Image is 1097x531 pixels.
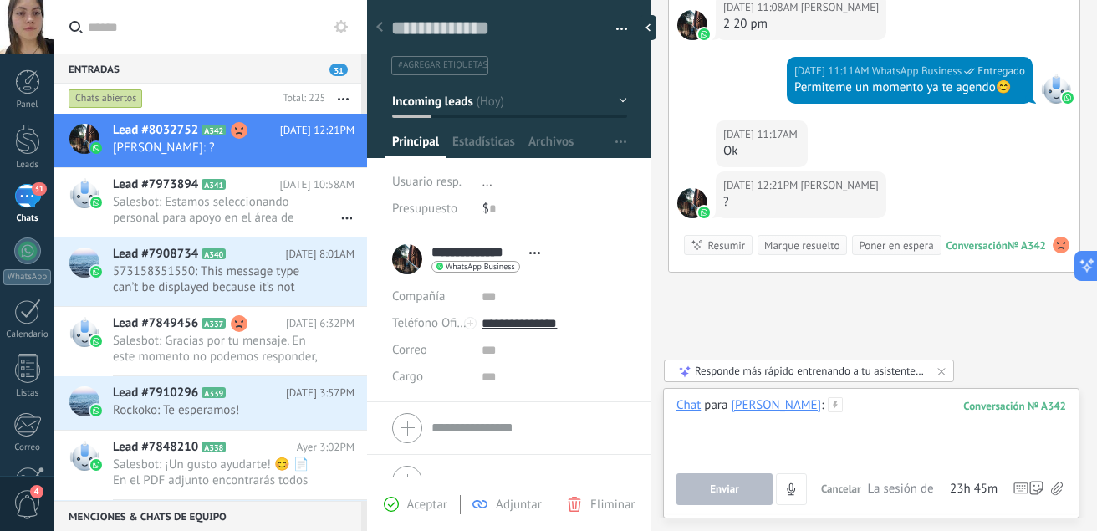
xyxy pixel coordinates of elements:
span: A340 [202,248,226,259]
span: [DATE] 3:57PM [286,385,355,401]
span: Enviar [710,483,739,495]
div: $ [482,196,627,222]
span: [PERSON_NAME]: ? [113,140,323,156]
img: waba.svg [90,459,102,471]
button: Enviar [676,473,773,505]
div: Calendario [3,329,52,340]
div: Correo [3,442,52,453]
img: waba.svg [90,405,102,416]
span: para [704,397,727,414]
span: Aceptar [407,497,447,513]
span: Lead #8032752 [113,122,198,139]
div: Poner en espera [859,237,933,253]
span: La sesión de mensajería finaliza en: [868,481,946,498]
span: [DATE] 10:58AM [279,176,355,193]
span: Lead #7910296 [113,385,198,401]
span: Lead #7908734 [113,246,198,263]
div: La sesión de mensajería finaliza en [868,481,998,498]
div: Entradas [54,54,361,84]
div: Total: 225 [276,90,325,107]
span: Salesbot: Estamos seleccionando personal para apoyo en el área de recursos humanos. No necesitas ... [113,194,323,226]
div: Resumir [707,237,745,253]
div: Listas [3,388,52,399]
span: A342 [202,125,226,135]
span: [DATE] 8:01AM [286,246,355,263]
span: : [821,397,824,414]
span: Usuario resp. [392,174,462,190]
img: waba.svg [698,207,710,218]
button: Correo [392,337,427,364]
span: A339 [202,387,226,398]
span: 31 [32,182,46,196]
a: Lead #7973894 A341 [DATE] 10:58AM Salesbot: Estamos seleccionando personal para apoyo en el área ... [54,168,367,237]
span: ... [482,174,492,190]
span: Rockoko: Te esperamos! [113,402,323,418]
span: Salesbot: Gracias por tu mensaje. En este momento no podemos responder, pero lo haremos lo antes ... [113,333,323,365]
span: Adjuntar [496,497,542,513]
span: Lorena Andrade [800,177,878,194]
span: #agregar etiquetas [398,59,487,71]
div: Permiteme un momento ya te agendo😊 [794,79,1025,96]
div: [DATE] 11:17AM [723,126,800,143]
a: Lead #7910296 A339 [DATE] 3:57PM Rockoko: Te esperamos! [54,376,367,430]
div: 2 20 pm [723,16,879,33]
div: Presupuesto [392,196,470,222]
a: Lead #7908734 A340 [DATE] 8:01AM 573158351550: This message type can’t be displayed because it’s ... [54,237,367,306]
div: Chats abiertos [69,89,143,109]
span: Correo [392,342,427,358]
div: Menciones & Chats de equipo [54,501,361,531]
div: ? [723,194,879,211]
span: WhatsApp Business [872,63,962,79]
div: Panel [3,100,52,110]
div: Cargo [392,364,469,391]
img: waba.svg [90,335,102,347]
img: waba.svg [90,142,102,154]
div: Leads [3,160,52,171]
span: 4 [30,485,43,498]
a: Lead #8032752 A342 [DATE] 12:21PM [PERSON_NAME]: ? [54,114,367,167]
span: Ayer 3:02PM [297,439,355,456]
div: WhatsApp [3,269,51,285]
button: Teléfono Oficina [392,310,469,337]
span: Lead #7849456 [113,315,198,332]
span: Lorena Andrade [677,10,707,40]
div: Chats [3,213,52,224]
span: Lead #7973894 [113,176,198,193]
span: Cancelar [821,482,861,496]
div: Ocultar [640,15,656,40]
div: Responde más rápido entrenando a tu asistente AI con tus fuentes de datos [695,364,925,378]
span: [DATE] 12:21PM [280,122,355,139]
span: 31 [329,64,348,76]
img: waba.svg [90,266,102,278]
span: A337 [202,318,226,329]
span: Eliminar [590,497,635,513]
img: waba.svg [698,28,710,40]
img: waba.svg [90,197,102,208]
span: Teléfono Oficina [392,315,479,331]
div: Marque resuelto [764,237,839,253]
div: [DATE] 11:11AM [794,63,872,79]
span: Presupuesto [392,201,457,217]
span: A338 [202,442,226,452]
div: Compañía [392,283,469,310]
div: № A342 [1008,238,1046,253]
div: Ok [723,143,800,160]
span: [DATE] 6:32PM [286,315,355,332]
div: Lorena Andrade [731,397,821,412]
span: A341 [202,179,226,190]
span: Cargo [392,370,423,383]
span: WhatsApp Business [446,263,515,271]
span: WhatsApp Business [1041,74,1071,104]
span: Entregado [977,63,1025,79]
span: Archivos [528,134,574,158]
span: 573158351550: This message type can’t be displayed because it’s not supported yet. [113,263,323,295]
div: Conversación [946,238,1008,253]
span: Principal [392,134,439,158]
div: Usuario resp. [392,169,470,196]
div: [DATE] 12:21PM [723,177,800,194]
div: 342 [963,399,1066,413]
span: Lorena Andrade [677,188,707,218]
a: Lead #7848210 A338 Ayer 3:02PM Salesbot: ¡Un gusto ayudarte! 😊 📄 En el PDF adjunto encontrarás to... [54,431,367,499]
span: Lead #7848210 [113,439,198,456]
span: Salesbot: ¡Un gusto ayudarte! 😊 📄 En el PDF adjunto encontrarás todos los detalles de tu entrevis... [113,457,323,488]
